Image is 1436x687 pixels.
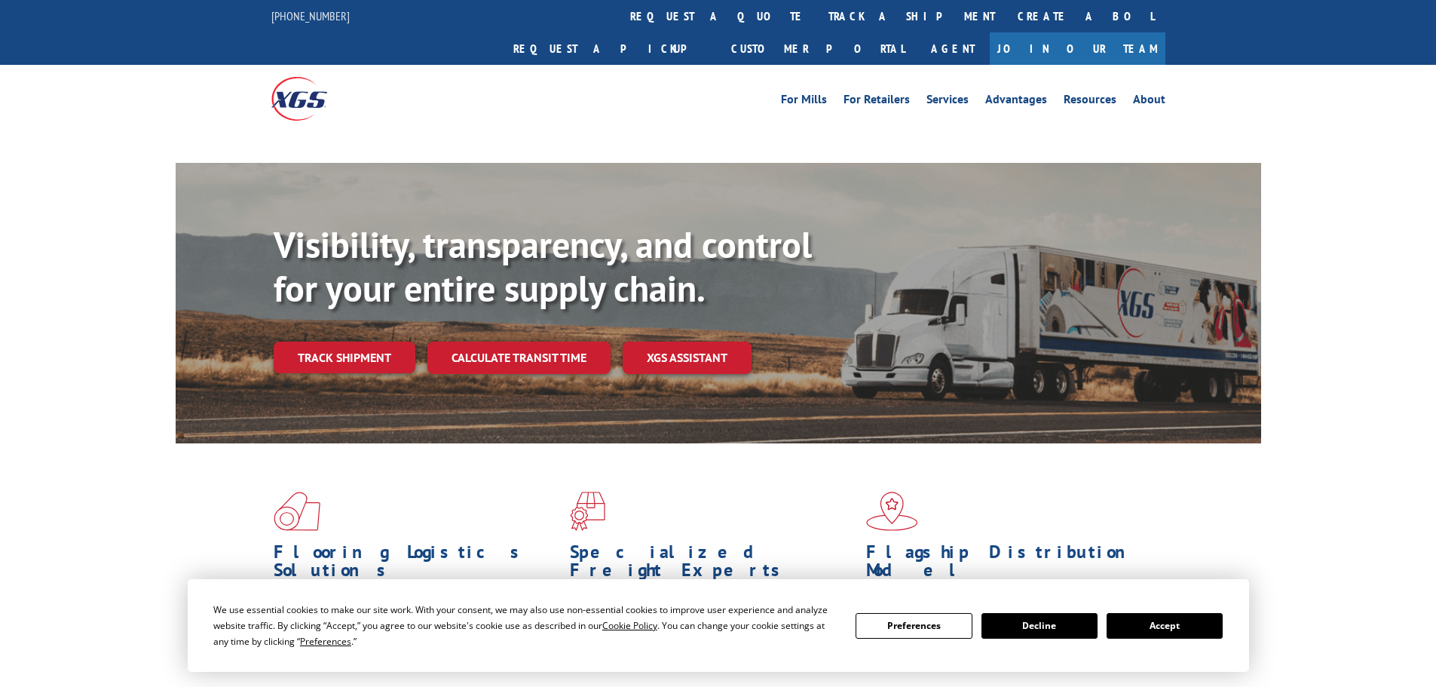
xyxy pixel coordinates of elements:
[300,635,351,648] span: Preferences
[1107,613,1223,639] button: Accept
[602,619,657,632] span: Cookie Policy
[1133,94,1165,110] a: About
[985,94,1047,110] a: Advantages
[866,543,1151,587] h1: Flagship Distribution Model
[1064,94,1116,110] a: Resources
[916,32,990,65] a: Agent
[213,602,837,649] div: We use essential cookies to make our site work. With your consent, we may also use non-essential ...
[781,94,827,110] a: For Mills
[990,32,1165,65] a: Join Our Team
[274,492,320,531] img: xgs-icon-total-supply-chain-intelligence-red
[981,613,1098,639] button: Decline
[271,8,350,23] a: [PHONE_NUMBER]
[570,543,855,587] h1: Specialized Freight Experts
[274,543,559,587] h1: Flooring Logistics Solutions
[274,342,415,373] a: Track shipment
[856,613,972,639] button: Preferences
[274,221,812,311] b: Visibility, transparency, and control for your entire supply chain.
[502,32,720,65] a: Request a pickup
[623,342,752,374] a: XGS ASSISTANT
[926,94,969,110] a: Services
[427,342,611,374] a: Calculate transit time
[720,32,916,65] a: Customer Portal
[844,94,910,110] a: For Retailers
[570,492,605,531] img: xgs-icon-focused-on-flooring-red
[188,579,1249,672] div: Cookie Consent Prompt
[866,492,918,531] img: xgs-icon-flagship-distribution-model-red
